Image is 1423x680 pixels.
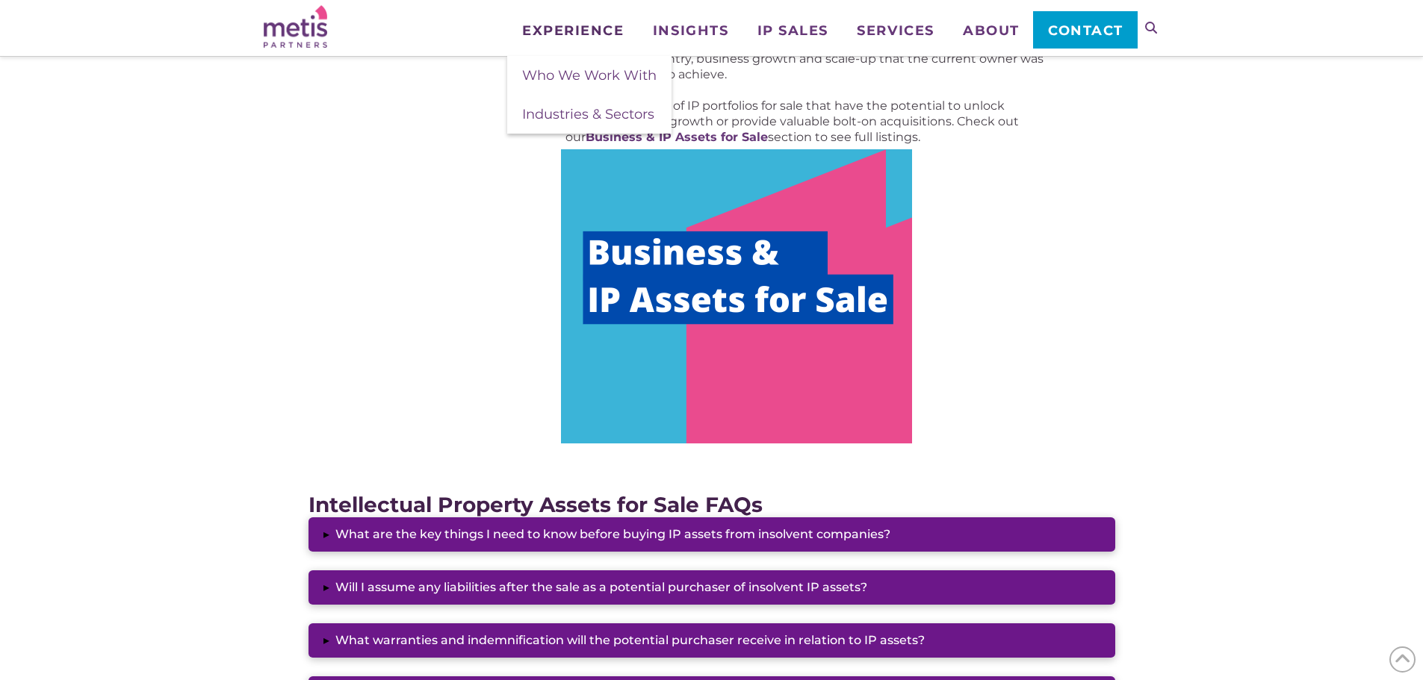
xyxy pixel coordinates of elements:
[522,24,624,37] span: Experience
[309,492,763,517] strong: Intellectual Property Assets for Sale FAQs
[561,149,912,443] img: Business IP Assets for sale
[1048,24,1123,37] span: Contact
[1033,11,1137,49] a: Contact
[264,5,327,48] img: Metis Partners
[507,95,672,134] a: Industries & Sectors
[857,24,934,37] span: Services
[309,570,1115,605] button: ▸Will I assume any liabilities after the sale as a potential purchaser of insolvent IP assets?
[1389,646,1416,673] span: Back to Top
[309,623,1115,658] button: ▸What warranties and indemnification will the potential purchaser receive in relation to IP assets?
[309,517,1115,552] button: ▸What are the key things I need to know before buying IP assets from insolvent companies?
[586,130,768,144] a: Business & IP Assets for Sale
[757,24,828,37] span: IP Sales
[565,98,1081,145] p: We have a variety of IP portfolios for sale that have the potential to unlock opportunities for g...
[522,106,654,122] span: Industries & Sectors
[507,56,672,95] a: Who We Work With
[963,24,1020,37] span: About
[653,24,728,37] span: Insights
[522,67,657,84] span: Who We Work With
